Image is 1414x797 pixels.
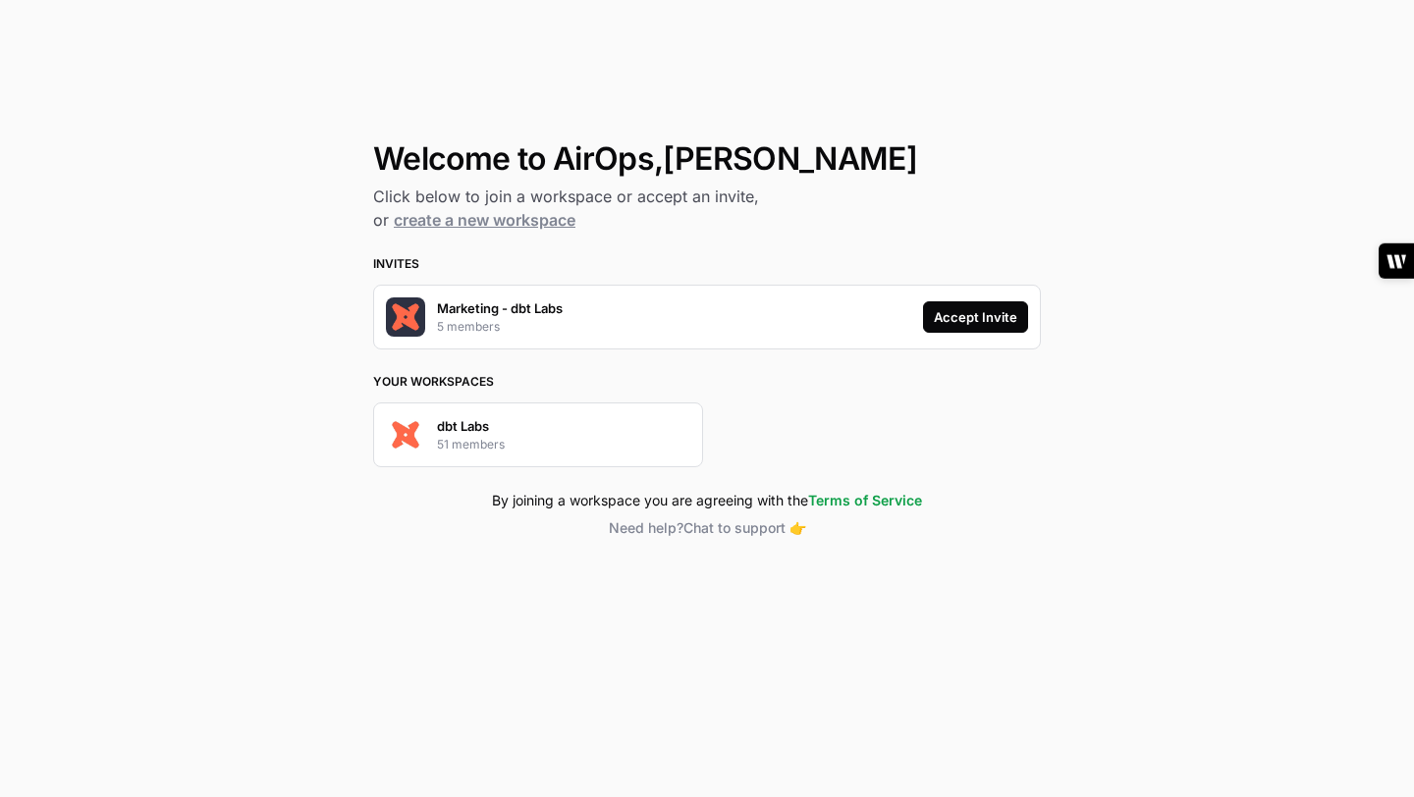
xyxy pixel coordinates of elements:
[373,402,703,467] button: Company Logodbt Labs51 members
[373,255,1041,273] h3: Invites
[437,416,489,436] p: dbt Labs
[373,185,1041,232] h2: Click below to join a workspace or accept an invite, or
[373,141,1041,177] h1: Welcome to AirOps, [PERSON_NAME]
[683,519,806,536] span: Chat to support 👉
[373,373,1041,391] h3: Your Workspaces
[934,307,1017,327] div: Accept Invite
[808,492,922,508] a: Terms of Service
[437,436,505,453] p: 51 members
[609,519,683,536] span: Need help?
[373,518,1041,538] button: Need help?Chat to support 👉
[437,298,563,318] p: Marketing - dbt Labs
[386,297,425,337] img: Company Logo
[923,301,1028,333] button: Accept Invite
[373,491,1041,510] div: By joining a workspace you are agreeing with the
[437,318,500,336] p: 5 members
[386,415,425,454] img: Company Logo
[394,210,575,230] a: create a new workspace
